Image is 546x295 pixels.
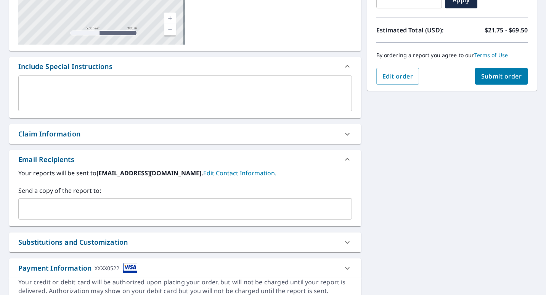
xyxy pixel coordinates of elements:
[18,263,137,273] div: Payment Information
[164,24,176,35] a: Current Level 17, Zoom Out
[95,263,119,273] div: XXXX0522
[18,237,128,247] div: Substitutions and Customization
[9,124,361,144] div: Claim Information
[376,52,528,59] p: By ordering a report you agree to our
[18,61,112,72] div: Include Special Instructions
[18,129,80,139] div: Claim Information
[203,169,276,177] a: EditContactInfo
[485,26,528,35] p: $21.75 - $69.50
[9,150,361,168] div: Email Recipients
[18,154,74,165] div: Email Recipients
[9,232,361,252] div: Substitutions and Customization
[376,26,452,35] p: Estimated Total (USD):
[9,258,361,278] div: Payment InformationXXXX0522cardImage
[382,72,413,80] span: Edit order
[474,51,508,59] a: Terms of Use
[123,263,137,273] img: cardImage
[475,68,528,85] button: Submit order
[376,68,419,85] button: Edit order
[18,186,352,195] label: Send a copy of the report to:
[18,168,352,178] label: Your reports will be sent to
[9,57,361,75] div: Include Special Instructions
[96,169,203,177] b: [EMAIL_ADDRESS][DOMAIN_NAME].
[164,13,176,24] a: Current Level 17, Zoom In
[481,72,522,80] span: Submit order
